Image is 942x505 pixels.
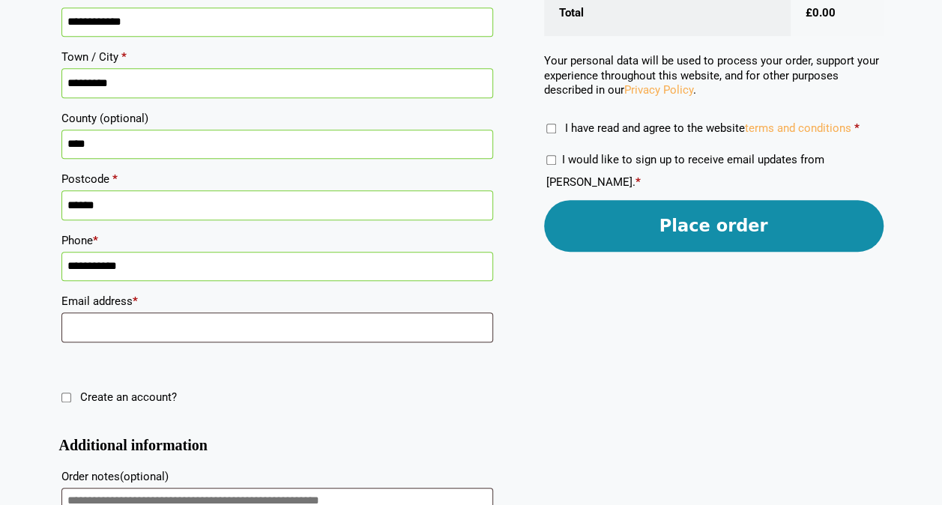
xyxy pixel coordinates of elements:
[544,200,884,252] button: Place order
[120,470,169,483] span: (optional)
[80,390,177,404] span: Create an account?
[546,153,824,189] label: I would like to sign up to receive email updates from [PERSON_NAME].
[61,229,493,252] label: Phone
[565,121,851,135] span: I have read and agree to the website
[806,6,812,19] span: £
[61,393,71,402] input: Create an account?
[61,168,493,190] label: Postcode
[806,6,836,19] bdi: 0.00
[100,112,148,125] span: (optional)
[546,124,556,133] input: I have read and agree to the websiteterms and conditions *
[59,443,495,449] h3: Additional information
[745,121,851,135] a: terms and conditions
[61,46,493,68] label: Town / City
[61,107,493,130] label: County
[854,121,860,135] abbr: required
[624,83,693,97] a: Privacy Policy
[544,54,884,98] p: Your personal data will be used to process your order, support your experience throughout this we...
[61,465,493,488] label: Order notes
[61,290,493,312] label: Email address
[546,155,556,165] input: I would like to sign up to receive email updates from [PERSON_NAME].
